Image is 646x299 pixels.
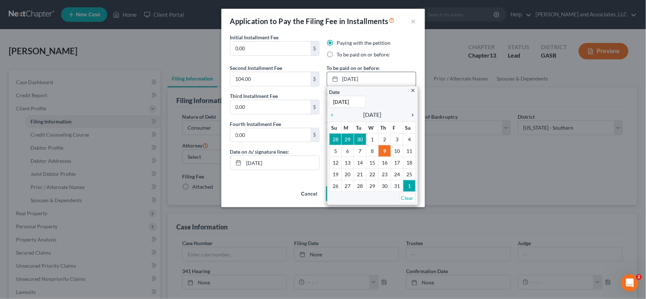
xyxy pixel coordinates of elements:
[327,64,380,72] label: To be paid on or before:
[230,34,279,41] label: Initial Installment Fee
[230,128,310,142] input: 0.00
[403,133,416,145] td: 4
[621,274,639,292] iframe: Intercom live chat
[403,122,416,133] th: Sa
[329,168,342,180] td: 19
[391,133,403,145] td: 3
[354,157,366,168] td: 14
[329,180,342,192] td: 26
[342,133,354,145] td: 29
[230,42,310,55] input: 0.00
[366,157,379,168] td: 15
[391,168,403,180] td: 24
[230,148,289,156] label: Date on /s/ signature lines:
[406,112,416,118] i: chevron_right
[329,88,340,96] label: Date
[329,110,339,119] a: chevron_left
[391,145,403,157] td: 10
[391,122,403,133] th: F
[406,110,416,119] a: chevron_right
[354,133,366,145] td: 30
[403,145,416,157] td: 11
[354,168,366,180] td: 21
[378,168,391,180] td: 23
[327,120,380,128] label: To be paid on or before:
[366,145,379,157] td: 8
[329,157,342,168] td: 12
[230,120,281,128] label: Fourth Installment Fee
[296,187,323,201] button: Cancel
[636,274,642,280] span: 2
[327,72,416,86] a: [DATE]
[410,86,416,94] a: close
[378,133,391,145] td: 2
[366,122,379,133] th: W
[310,72,319,86] div: $
[230,92,278,100] label: Third Installment Fee
[354,180,366,192] td: 28
[400,193,416,203] a: Clear
[403,168,416,180] td: 25
[329,112,339,118] i: chevron_left
[411,17,416,25] button: ×
[391,157,403,168] td: 17
[366,133,379,145] td: 1
[337,39,391,47] label: Paying with the petition
[337,51,390,58] label: To be paid on or before:
[391,180,403,192] td: 31
[326,186,416,201] button: Save to Client Document Storage
[342,180,354,192] td: 27
[354,145,366,157] td: 7
[410,88,416,93] i: close
[366,180,379,192] td: 29
[403,180,416,192] td: 1
[378,157,391,168] td: 16
[230,64,282,72] label: Second Installment Fee
[310,128,319,142] div: $
[342,157,354,168] td: 13
[378,145,391,157] td: 9
[342,168,354,180] td: 20
[329,122,342,133] th: Su
[342,122,354,133] th: M
[329,96,366,108] input: 1/1/2013
[327,92,380,100] label: To be paid on or before:
[310,42,319,55] div: $
[403,157,416,168] td: 18
[342,145,354,157] td: 6
[230,72,310,86] input: 0.00
[364,110,382,119] span: [DATE]
[310,100,319,114] div: $
[244,156,319,170] input: MM/DD/YYYY
[378,180,391,192] td: 30
[366,168,379,180] td: 22
[378,122,391,133] th: Th
[354,122,366,133] th: Tu
[230,100,310,114] input: 0.00
[230,16,395,26] div: Application to Pay the Filing Fee in Installments
[329,145,342,157] td: 5
[329,133,342,145] td: 28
